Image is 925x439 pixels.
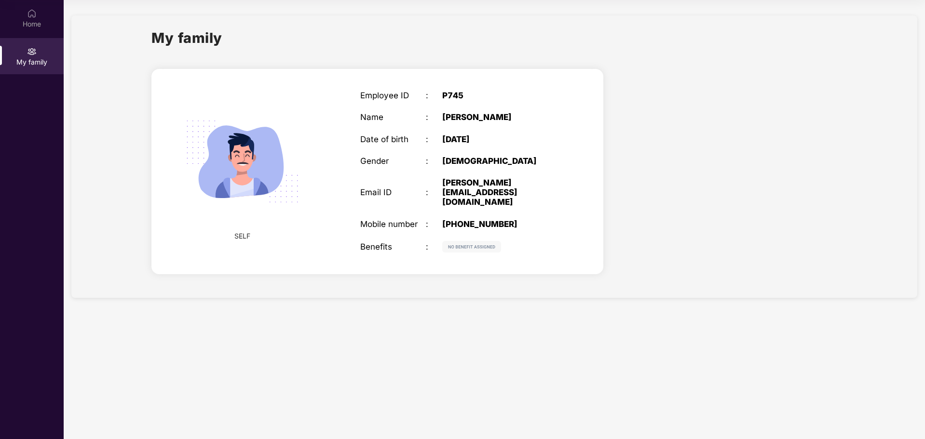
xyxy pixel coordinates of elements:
div: Gender [360,156,426,166]
div: Name [360,112,426,122]
div: Employee ID [360,91,426,100]
div: : [426,219,442,229]
div: : [426,91,442,100]
div: [PHONE_NUMBER] [442,219,557,229]
div: Email ID [360,187,426,197]
div: Date of birth [360,134,426,144]
img: svg+xml;base64,PHN2ZyBpZD0iSG9tZSIgeG1sbnM9Imh0dHA6Ly93d3cudzMub3JnLzIwMDAvc3ZnIiB3aWR0aD0iMjAiIG... [27,9,37,18]
div: P745 [442,91,557,100]
div: : [426,134,442,144]
div: [DEMOGRAPHIC_DATA] [442,156,557,166]
div: [PERSON_NAME] [442,112,557,122]
div: Mobile number [360,219,426,229]
div: [DATE] [442,134,557,144]
div: : [426,187,442,197]
div: [PERSON_NAME][EMAIL_ADDRESS][DOMAIN_NAME] [442,178,557,207]
span: SELF [234,231,250,241]
img: svg+xml;base64,PHN2ZyB3aWR0aD0iMjAiIGhlaWdodD0iMjAiIHZpZXdCb3g9IjAgMCAyMCAyMCIgZmlsbD0ibm9uZSIgeG... [27,47,37,56]
h1: My family [151,27,222,49]
img: svg+xml;base64,PHN2ZyB4bWxucz0iaHR0cDovL3d3dy53My5vcmcvMjAwMC9zdmciIHdpZHRoPSIyMjQiIGhlaWdodD0iMT... [173,92,312,231]
img: svg+xml;base64,PHN2ZyB4bWxucz0iaHR0cDovL3d3dy53My5vcmcvMjAwMC9zdmciIHdpZHRoPSIxMjIiIGhlaWdodD0iMj... [442,241,501,253]
div: : [426,112,442,122]
div: : [426,156,442,166]
div: : [426,242,442,252]
div: Benefits [360,242,426,252]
